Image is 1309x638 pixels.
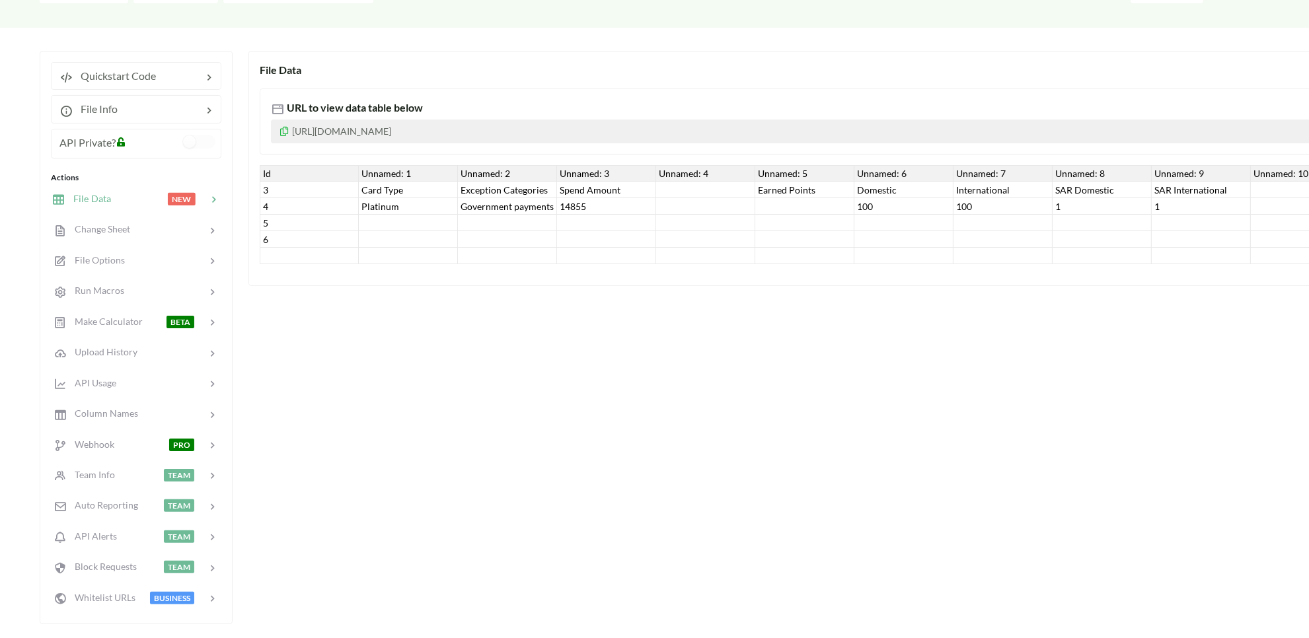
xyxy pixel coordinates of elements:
div: Unnamed: 5 [755,165,854,182]
span: TEAM [164,530,194,543]
div: Domestic [854,182,954,198]
span: Team Info [67,469,115,480]
span: TEAM [164,499,194,512]
span: Change Sheet [67,223,130,234]
div: 14855 [557,198,656,215]
span: Block Requests [67,561,137,572]
div: 6 [260,231,359,248]
div: Unnamed: 8 [1053,165,1152,182]
div: 3 [260,182,359,198]
span: File Info [73,102,118,115]
div: Actions [51,172,221,184]
div: Spend Amount [557,182,656,198]
div: 1 [1053,198,1152,215]
span: BUSINESS [150,592,194,604]
div: 1 [1152,198,1251,215]
span: BETA [167,316,194,328]
div: SAR International [1152,182,1251,198]
div: Unnamed: 2 [458,165,557,182]
span: Column Names [67,408,138,419]
div: Id [260,165,359,182]
span: Run Macros [67,285,124,296]
span: PRO [169,439,194,451]
div: Unnamed: 9 [1152,165,1251,182]
span: TEAM [164,561,194,573]
span: API Usage [67,377,116,388]
div: Platinum [359,198,458,215]
div: Unnamed: 4 [656,165,755,182]
span: File Data [65,193,111,204]
span: API Private? [59,136,116,149]
div: Card Type [359,182,458,198]
div: Earned Points [755,182,854,198]
div: Unnamed: 7 [954,165,1053,182]
span: File Options [67,254,125,266]
div: 100 [954,198,1053,215]
div: 5 [260,215,359,231]
div: 100 [854,198,954,215]
span: Make Calculator [67,316,143,327]
span: Upload History [67,346,137,357]
span: Quickstart Code [73,69,156,82]
div: Government payments [458,198,557,215]
span: Webhook [67,439,114,450]
div: Unnamed: 1 [359,165,458,182]
div: Unnamed: 3 [557,165,656,182]
span: Whitelist URLs [67,592,135,603]
span: NEW [168,193,196,205]
span: TEAM [164,469,194,481]
span: Auto Reporting [67,499,138,511]
span: URL to view data table below [284,101,423,114]
div: Unnamed: 6 [854,165,954,182]
div: SAR Domestic [1053,182,1152,198]
span: API Alerts [67,530,117,542]
div: 4 [260,198,359,215]
div: International [954,182,1053,198]
div: Exception Categories [458,182,557,198]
